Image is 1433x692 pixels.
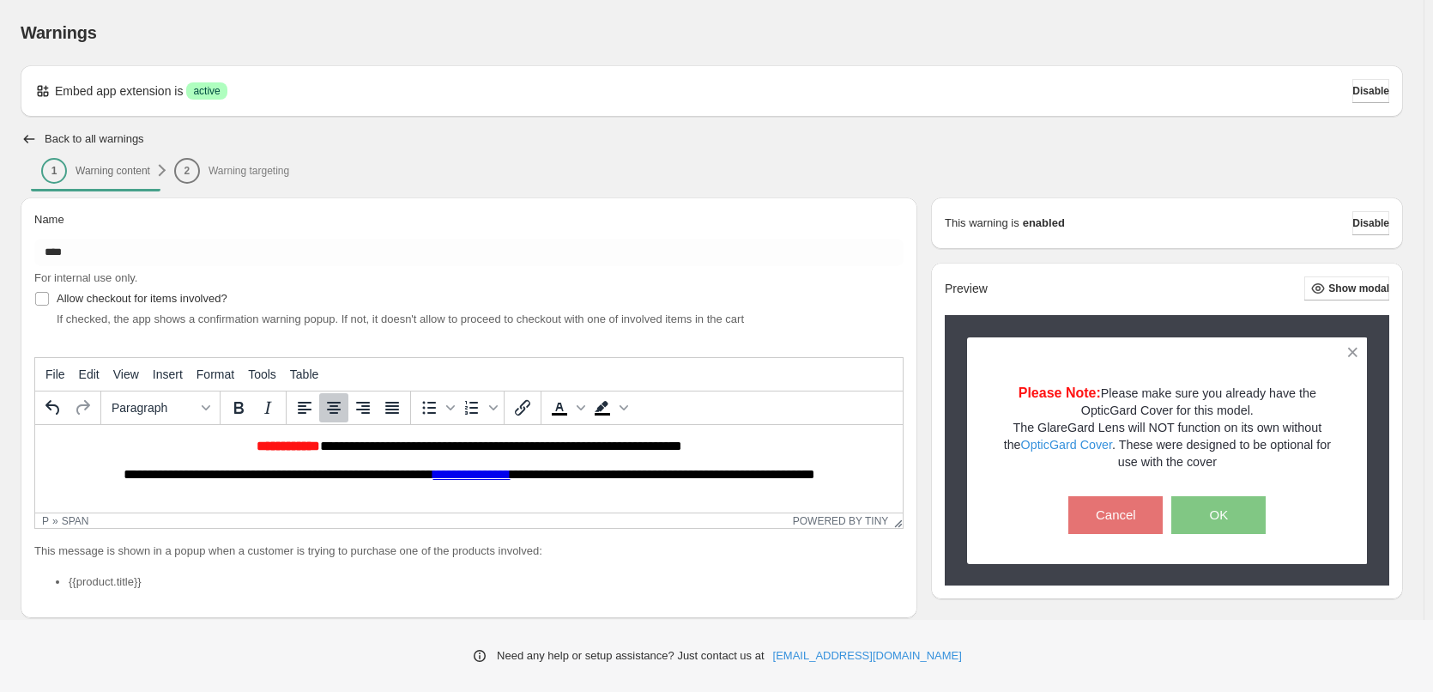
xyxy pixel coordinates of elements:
span: Show modal [1328,282,1389,295]
button: Redo [68,393,97,422]
a: Powered by Tiny [793,515,889,527]
span: Please make sure you already have the OpticGard Cover for this model. [1081,386,1316,417]
span: Table [290,367,318,381]
strong: enabled [1023,215,1065,232]
div: Text color [545,393,588,422]
span: Disable [1352,216,1389,230]
li: {{product.title}} [69,574,904,591]
div: Numbered list [457,393,500,422]
span: Insert [153,367,183,381]
button: Align left [290,393,319,422]
div: » [52,515,58,527]
span: Tools [248,367,276,381]
div: p [42,515,49,527]
span: Name [34,213,64,226]
span: Paragraph [112,401,196,415]
iframe: Rich Text Area [35,425,903,513]
span: Disable [1352,84,1389,98]
span: If checked, the app shows a confirmation warning popup. If not, it doesn't allow to proceed to ch... [57,313,744,325]
div: span [62,515,89,527]
button: Undo [39,393,68,422]
a: [EMAIL_ADDRESS][DOMAIN_NAME] [773,647,962,665]
span: File [45,367,65,381]
button: Align center [319,393,348,422]
button: Italic [253,393,282,422]
h2: Back to all warnings [45,132,144,146]
button: Cancel [1068,496,1163,534]
button: Insert/edit link [508,393,537,422]
button: Formats [105,393,216,422]
span: Allow checkout for items involved? [57,292,227,305]
span: Format [197,367,234,381]
h2: Preview [945,282,988,296]
button: OK [1171,496,1266,534]
p: This warning is [945,215,1019,232]
button: Justify [378,393,407,422]
div: Bullet list [414,393,457,422]
button: Bold [224,393,253,422]
span: Please Note: [1019,385,1101,400]
p: Embed app extension is [55,82,183,100]
span: For internal use only. [34,271,137,284]
span: View [113,367,139,381]
div: Resize [888,513,903,528]
div: Background color [588,393,631,422]
span: active [193,84,220,98]
button: Align right [348,393,378,422]
button: Disable [1352,79,1389,103]
span: The GlareGard Lens will NOT function on its own without the . These were designed to be optional ... [1004,421,1331,469]
p: This message is shown in a popup when a customer is trying to purchase one of the products involved: [34,543,904,560]
a: OpticGard Cover [1021,438,1112,452]
button: Show modal [1304,276,1389,300]
span: Warnings [21,23,97,42]
button: Disable [1352,211,1389,235]
span: Edit [79,367,100,381]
